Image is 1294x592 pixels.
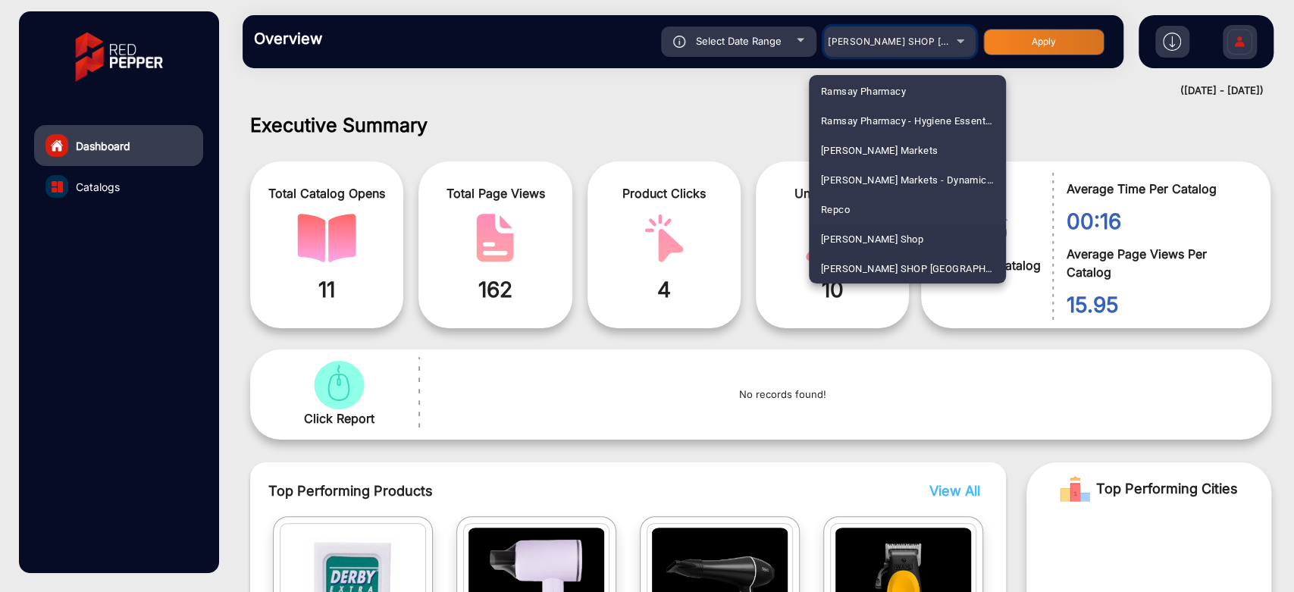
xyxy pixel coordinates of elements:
[821,136,938,165] span: [PERSON_NAME] Markets
[821,106,994,136] span: Ramsay Pharmacy - Hygiene Essentials
[821,224,923,254] span: [PERSON_NAME] Shop
[821,254,994,283] span: [PERSON_NAME] SHOP [GEOGRAPHIC_DATA]
[821,195,850,224] span: Repco
[821,77,906,106] span: Ramsay Pharmacy
[821,165,994,195] span: [PERSON_NAME] Markets - Dynamic E-commerce Edition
